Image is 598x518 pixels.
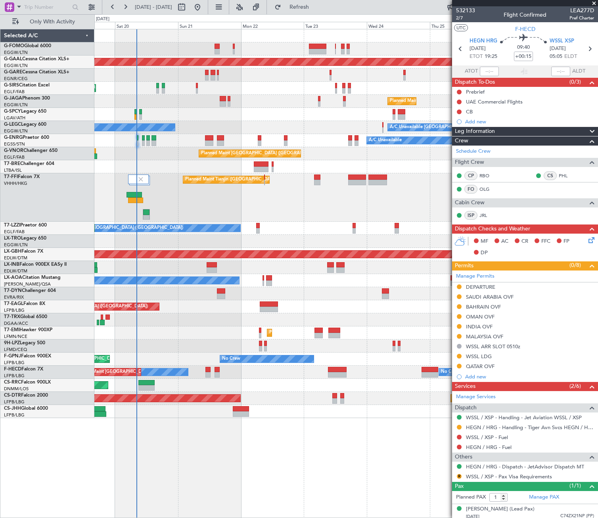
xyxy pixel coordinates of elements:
[466,98,523,105] div: UAE Commercial Flights
[4,328,52,332] a: T7-EMIHawker 900XP
[430,22,493,29] div: Thu 25
[4,223,47,228] a: T7-LZZIPraetor 600
[137,176,144,183] img: gray-close.svg
[54,222,183,234] div: A/C Unavailable [GEOGRAPHIC_DATA] ([GEOGRAPHIC_DATA])
[4,275,61,280] a: LX-AOACitation Mustang
[390,121,519,133] div: A/C Unavailable [GEOGRAPHIC_DATA] ([GEOGRAPHIC_DATA])
[4,262,19,267] span: LX-INB
[9,15,86,28] button: Only With Activity
[4,393,48,398] a: CS-DTRFalcon 2000
[466,284,495,290] div: DEPARTURE
[470,45,486,53] span: [DATE]
[4,115,25,121] a: LGAV/ATH
[455,261,473,271] span: Permits
[4,96,22,101] span: G-JAGA
[4,148,23,153] span: G-VNOR
[466,353,492,360] div: WSSL LDG
[541,238,550,246] span: FFC
[4,70,22,75] span: G-GARE
[4,161,54,166] a: T7-BREChallenger 604
[271,1,318,13] button: Refresh
[466,294,514,300] div: SAUDI ARABIA OVF
[455,453,472,462] span: Others
[4,83,50,88] a: G-SIRSCitation Excel
[178,22,241,29] div: Sun 21
[479,172,497,179] a: RBO
[4,57,69,61] a: G-GAALCessna Citation XLS+
[96,16,109,23] div: [DATE]
[4,288,22,293] span: T7-DYN
[456,148,491,155] a: Schedule Crew
[544,171,557,180] div: CS
[441,366,459,378] div: No Crew
[4,223,20,228] span: T7-LZZI
[4,406,48,411] a: CS-JHHGlobal 6000
[480,67,499,76] input: --:--
[4,412,25,418] a: LFPB/LBG
[4,255,27,261] a: EDLW/DTM
[4,301,45,306] a: T7-EAGLFalcon 8X
[222,353,240,365] div: No Crew
[4,76,28,82] a: EGNR/CEG
[201,148,326,159] div: Planned Maint [GEOGRAPHIC_DATA] ([GEOGRAPHIC_DATA])
[4,249,21,254] span: LX-GBH
[479,186,497,193] a: OLG
[4,373,25,379] a: LFPB/LBG
[75,366,200,378] div: Planned Maint [GEOGRAPHIC_DATA] ([GEOGRAPHIC_DATA])
[466,473,552,480] a: WSSL / XSP - Pax Visa Requirements
[455,403,477,412] span: Dispatch
[455,382,475,391] span: Services
[465,373,594,380] div: Add new
[464,185,477,194] div: FO
[466,434,508,441] a: WSSL / XSP - Fuel
[465,67,478,75] span: ATOT
[529,493,559,501] a: Manage PAX
[466,463,584,470] a: HEGN / HRG - Dispatch - JetAdvisor Dispatch MT
[572,67,585,75] span: ALDT
[454,24,468,31] button: UTC
[4,242,28,248] a: EGGW/LTN
[4,262,67,267] a: LX-INBFalcon 900EX EASy II
[4,386,29,392] a: DNMM/LOS
[481,238,488,246] span: MF
[4,399,25,405] a: LFPB/LBG
[4,109,46,114] a: G-SPCYLegacy 650
[470,37,497,45] span: HEGN HRG
[4,288,56,293] a: T7-DYNChallenger 604
[470,53,483,61] span: ETOT
[4,328,19,332] span: T7-EMI
[456,15,475,21] span: 2/7
[4,367,43,372] a: F-HECDFalcon 7X
[481,249,488,257] span: DP
[4,268,27,274] a: EDLW/DTM
[304,22,367,29] div: Tue 23
[456,272,494,280] a: Manage Permits
[4,128,28,134] a: EGGW/LTN
[4,44,24,48] span: G-FOMO
[466,108,473,115] div: CB
[4,380,51,385] a: CS-RRCFalcon 900LX
[4,83,19,88] span: G-SIRS
[369,134,402,146] div: A/C Unavailable
[466,424,594,431] a: HEGN / HRG - Handling - Tiger Avn Svcs HEGN / HRG
[4,50,28,56] a: EGGW/LTN
[135,4,172,11] span: [DATE] - [DATE]
[4,175,18,179] span: T7-FFI
[569,382,581,390] span: (2/6)
[21,19,84,25] span: Only With Activity
[4,281,51,287] a: [PERSON_NAME]/QSA
[115,22,178,29] div: Sat 20
[4,135,23,140] span: G-ENRG
[4,96,50,101] a: G-JAGAPhenom 300
[456,6,475,15] span: 532133
[4,89,25,95] a: EGLF/FAB
[564,53,577,61] span: ELDT
[550,53,562,61] span: 05:05
[4,180,27,186] a: VHHH/HKG
[4,315,47,319] a: T7-TRXGlobal 6500
[4,341,20,345] span: 9H-LPZ
[455,482,464,491] span: Pax
[455,78,495,87] span: Dispatch To-Dos
[569,482,581,490] span: (1/1)
[4,294,24,300] a: EVRA/RIX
